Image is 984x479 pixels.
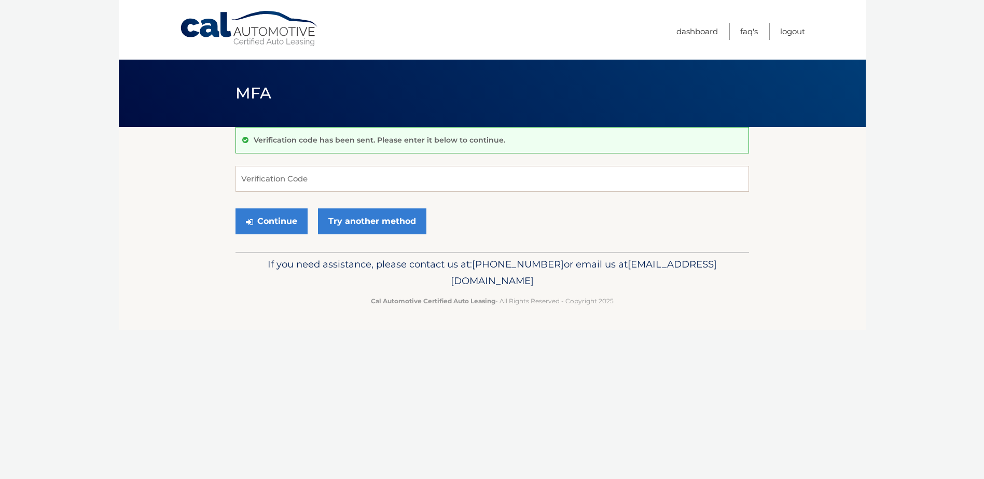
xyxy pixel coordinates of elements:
a: FAQ's [740,23,758,40]
span: MFA [235,83,272,103]
p: - All Rights Reserved - Copyright 2025 [242,295,742,306]
a: Cal Automotive [179,10,320,47]
span: [EMAIL_ADDRESS][DOMAIN_NAME] [451,258,717,287]
input: Verification Code [235,166,749,192]
p: If you need assistance, please contact us at: or email us at [242,256,742,289]
a: Logout [780,23,805,40]
a: Dashboard [676,23,718,40]
span: [PHONE_NUMBER] [472,258,564,270]
strong: Cal Automotive Certified Auto Leasing [371,297,495,305]
p: Verification code has been sent. Please enter it below to continue. [254,135,505,145]
button: Continue [235,208,308,234]
a: Try another method [318,208,426,234]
